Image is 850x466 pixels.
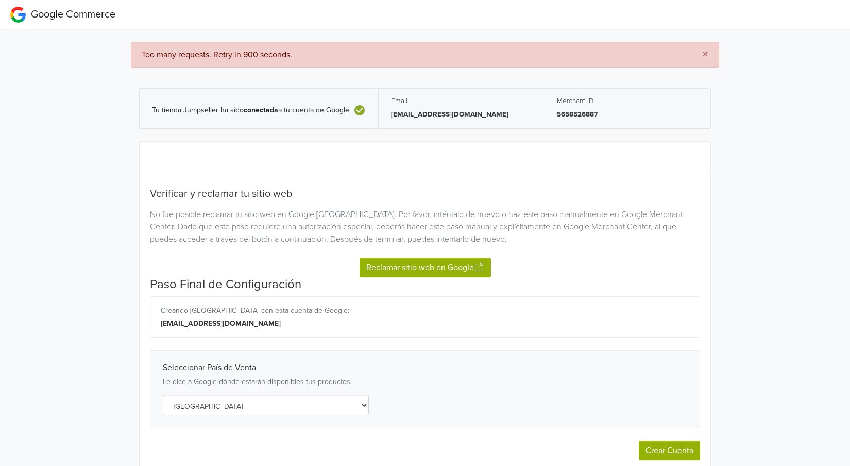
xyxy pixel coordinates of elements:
[142,208,708,245] div: No fue posible reclamar tu sitio web en Google [GEOGRAPHIC_DATA]. Por favor, inténtalo de nuevo o...
[163,363,687,373] h4: Seleccionar País de Venta
[557,109,698,120] p: 5658526887
[639,441,700,460] button: Crear Cuenta
[244,106,278,114] b: conectada
[163,377,687,387] p: Le dice a Google dónde estarán disponibles tus productos.
[161,318,689,329] div: [EMAIL_ADDRESS][DOMAIN_NAME]
[557,97,698,105] h5: Merchant ID
[360,258,491,277] button: Reclamar sitio web en Google
[152,106,349,115] span: Tu tienda Jumpseller ha sido a tu cuenta de Google
[31,8,115,21] span: Google Commerce
[142,49,292,60] span: Too many requests. Retry in 900 seconds.
[150,188,700,200] h5: Verificar y reclamar tu sitio web
[150,277,700,292] h4: Paso Final de Configuración
[391,97,532,105] h5: Email
[161,305,689,316] div: Creando [GEOGRAPHIC_DATA] con esta cuenta de Google:
[702,47,708,62] span: ×
[692,42,719,67] button: Close
[391,109,532,120] p: [EMAIL_ADDRESS][DOMAIN_NAME]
